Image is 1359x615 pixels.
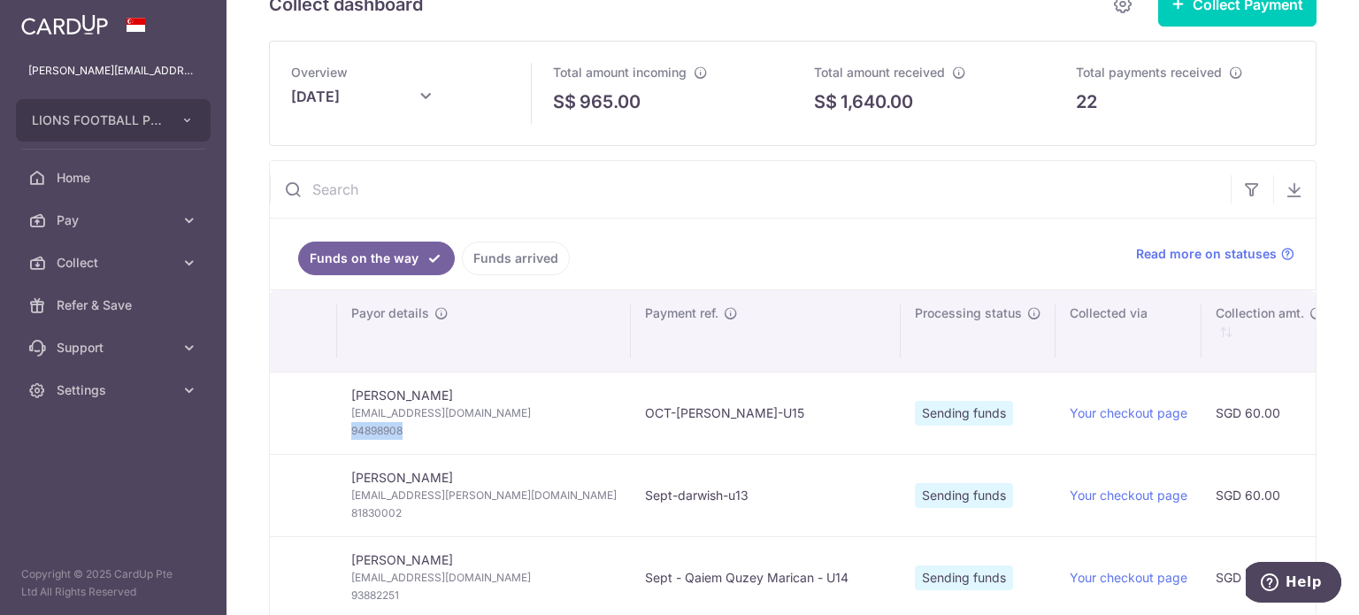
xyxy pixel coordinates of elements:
span: Sending funds [915,483,1013,508]
th: Collected via [1056,290,1202,372]
span: 81830002 [351,504,617,522]
span: Home [57,169,173,187]
span: Collect [57,254,173,272]
span: [EMAIL_ADDRESS][PERSON_NAME][DOMAIN_NAME] [351,487,617,504]
span: Refer & Save [57,296,173,314]
span: Read more on statuses [1136,245,1277,263]
span: Payor details [351,304,429,322]
a: Your checkout page [1070,405,1187,420]
span: S$ [553,88,576,115]
a: Your checkout page [1070,488,1187,503]
span: Support [57,339,173,357]
a: Funds arrived [462,242,570,275]
span: Sending funds [915,565,1013,590]
p: 22 [1076,88,1097,115]
span: 94898908 [351,422,617,440]
span: S$ [814,88,837,115]
td: Sept-darwish-u13 [631,454,901,536]
input: Search [270,161,1231,218]
span: Pay [57,211,173,229]
span: Total amount received [814,65,945,80]
p: 1,640.00 [841,88,913,115]
span: Payment ref. [645,304,718,322]
span: Help [40,12,76,28]
span: Sending funds [915,401,1013,426]
span: 93882251 [351,587,617,604]
span: LIONS FOOTBALL PTE. LTD. [32,111,163,129]
a: Funds on the way [298,242,455,275]
th: Payment ref. [631,290,901,372]
span: Settings [57,381,173,399]
img: CardUp [21,14,108,35]
span: [EMAIL_ADDRESS][DOMAIN_NAME] [351,569,617,587]
iframe: Opens a widget where you can find more information [1246,562,1341,606]
th: Payor details [337,290,631,372]
span: Overview [291,65,348,80]
td: [PERSON_NAME] [337,372,631,454]
td: SGD 60.00 [1202,454,1334,536]
p: 965.00 [580,88,641,115]
p: [PERSON_NAME][EMAIL_ADDRESS][DOMAIN_NAME] [28,62,198,80]
th: Collection amt. : activate to sort column ascending [1202,290,1334,372]
td: OCT-[PERSON_NAME]-U15 [631,372,901,454]
td: SGD 60.00 [1202,372,1334,454]
span: Processing status [915,304,1022,322]
a: Read more on statuses [1136,245,1294,263]
td: [PERSON_NAME] [337,454,631,536]
span: Collection amt. [1216,304,1304,322]
span: [EMAIL_ADDRESS][DOMAIN_NAME] [351,404,617,422]
span: Total payments received [1076,65,1222,80]
button: LIONS FOOTBALL PTE. LTD. [16,99,211,142]
span: Total amount incoming [553,65,687,80]
a: Your checkout page [1070,570,1187,585]
th: Processing status [901,290,1056,372]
